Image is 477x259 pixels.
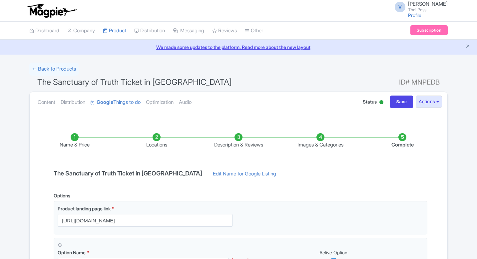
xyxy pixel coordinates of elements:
[58,214,233,227] input: Product landing page link
[206,170,283,181] a: Edit Name for Google Listing
[198,133,279,149] li: Description & Reviews
[38,92,55,113] a: Content
[146,92,174,113] a: Optimization
[58,206,111,211] span: Product landing page link
[395,2,405,12] span: V
[399,76,440,89] span: ID# MNPEDB
[116,133,198,149] li: Locations
[212,22,237,40] a: Reviews
[26,3,78,18] img: logo-ab69f6fb50320c5b225c76a69d11143b.png
[4,44,473,51] a: We made some updates to the platform. Read more about the new layout
[67,22,95,40] a: Company
[319,250,347,255] span: Active Option
[408,1,448,7] span: [PERSON_NAME]
[37,77,232,87] span: The Sanctuary of Truth Ticket in [GEOGRAPHIC_DATA]
[91,92,141,113] a: GoogleThings to do
[416,96,442,108] button: Actions
[410,25,448,35] a: Subscription
[378,98,385,108] div: Active
[29,22,59,40] a: Dashboard
[390,96,413,108] input: Save
[245,22,263,40] a: Other
[173,22,204,40] a: Messaging
[50,170,206,177] h4: The Sanctuary of Truth Ticket in [GEOGRAPHIC_DATA]
[58,250,86,255] span: Option Name
[29,63,79,76] a: ← Back to Products
[97,99,113,106] strong: Google
[363,98,377,105] span: Status
[465,43,470,51] button: Close announcement
[361,133,443,149] li: Complete
[179,92,192,113] a: Audio
[34,133,116,149] li: Name & Price
[279,133,361,149] li: Images & Categories
[134,22,165,40] a: Distribution
[54,192,70,199] div: Options
[103,22,126,40] a: Product
[391,1,448,12] a: V [PERSON_NAME] Thai Pass
[408,8,448,12] small: Thai Pass
[408,12,421,18] a: Profile
[61,92,85,113] a: Distribution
